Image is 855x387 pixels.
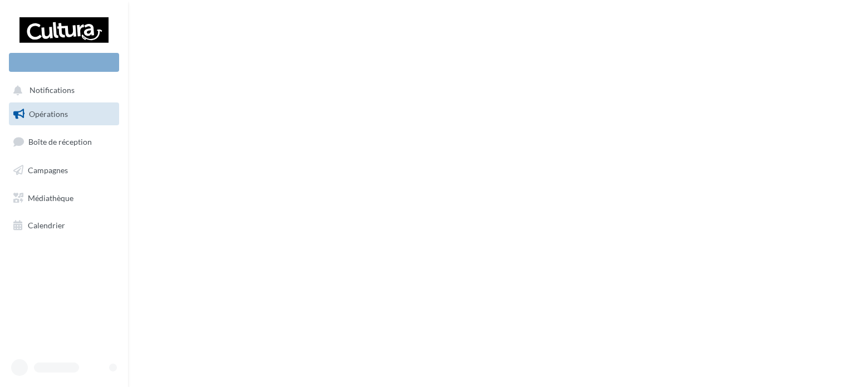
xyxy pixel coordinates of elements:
span: Notifications [30,86,75,95]
a: Calendrier [7,214,121,237]
span: Calendrier [28,221,65,230]
span: Médiathèque [28,193,73,202]
a: Boîte de réception [7,130,121,154]
span: Campagnes [28,165,68,175]
div: Nouvelle campagne [9,53,119,72]
a: Médiathèque [7,187,121,210]
a: Opérations [7,102,121,126]
a: Campagnes [7,159,121,182]
span: Boîte de réception [28,137,92,146]
span: Opérations [29,109,68,119]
